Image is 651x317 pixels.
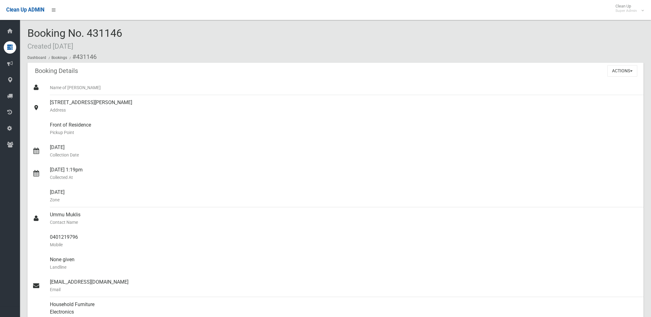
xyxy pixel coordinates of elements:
small: Collection Date [50,151,639,159]
li: #431146 [68,51,97,63]
a: Dashboard [27,55,46,60]
div: Ummu Muklis [50,207,639,230]
small: Contact Name [50,219,639,226]
small: Address [50,106,639,114]
div: 0401219796 [50,230,639,252]
div: [DATE] [50,185,639,207]
a: Bookings [51,55,67,60]
small: Pickup Point [50,129,639,136]
small: Super Admin [615,8,637,13]
span: Booking No. 431146 [27,27,122,51]
small: Name of [PERSON_NAME] [50,84,639,91]
span: Clean Up [612,4,643,13]
div: [EMAIL_ADDRESS][DOMAIN_NAME] [50,275,639,297]
small: Collected At [50,174,639,181]
small: Email [50,286,639,293]
div: None given [50,252,639,275]
div: [DATE] 1:19pm [50,162,639,185]
div: Front of Residence [50,118,639,140]
button: Actions [607,65,637,77]
div: [STREET_ADDRESS][PERSON_NAME] [50,95,639,118]
header: Booking Details [27,65,85,77]
a: [EMAIL_ADDRESS][DOMAIN_NAME]Email [27,275,644,297]
div: [DATE] [50,140,639,162]
span: Clean Up ADMIN [6,7,44,13]
small: Mobile [50,241,639,248]
small: Landline [50,263,639,271]
small: Zone [50,196,639,204]
small: Created [DATE] [27,42,73,50]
